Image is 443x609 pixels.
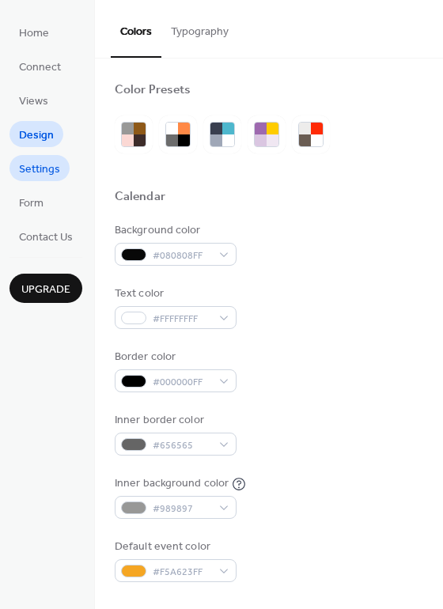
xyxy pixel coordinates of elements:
a: Design [9,121,63,147]
div: Inner background color [115,475,229,492]
a: Views [9,87,58,113]
div: Calendar [115,189,165,206]
span: Contact Us [19,229,73,246]
span: Connect [19,59,61,76]
span: Design [19,127,54,144]
div: Inner border color [115,412,233,429]
a: Connect [9,53,70,79]
a: Contact Us [9,223,82,249]
span: #989897 [153,501,211,517]
span: #F5A623FF [153,564,211,581]
a: Home [9,19,59,45]
a: Form [9,189,53,215]
span: Upgrade [21,282,70,298]
span: Home [19,25,49,42]
div: Text color [115,286,233,302]
span: Settings [19,161,60,178]
span: #656565 [153,437,211,454]
div: Background color [115,222,233,239]
span: #000000FF [153,374,211,391]
div: Border color [115,349,233,365]
a: Settings [9,155,70,181]
div: Default event color [115,539,233,555]
span: Form [19,195,44,212]
span: #080808FF [153,248,211,264]
span: Views [19,93,48,110]
button: Upgrade [9,274,82,303]
span: #FFFFFFFF [153,311,211,327]
div: Color Presets [115,82,191,99]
